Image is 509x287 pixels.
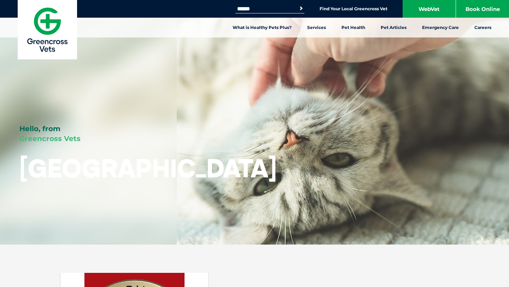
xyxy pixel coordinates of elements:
a: What is Healthy Pets Plus? [225,18,299,37]
a: Services [299,18,334,37]
button: Search [298,5,305,12]
span: Greencross Vets [19,134,81,143]
a: Pet Articles [373,18,414,37]
a: Find Your Local Greencross Vet [320,6,387,12]
a: Pet Health [334,18,373,37]
a: Careers [467,18,499,37]
span: Hello, from [19,124,60,133]
a: Emergency Care [414,18,467,37]
h1: [GEOGRAPHIC_DATA] [19,154,277,182]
